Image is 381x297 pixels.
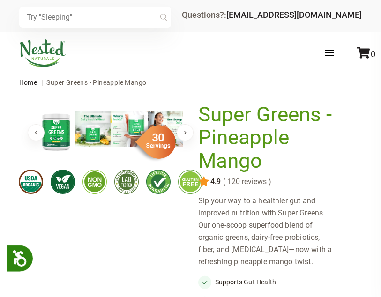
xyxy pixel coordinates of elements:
[148,111,184,147] img: Super Greens - Pineapple Mango
[178,170,202,194] img: glutenfree
[182,11,362,19] div: Questions?:
[114,170,139,194] img: thirdpartytested
[146,170,171,194] img: lifetimeguarantee
[226,10,362,20] a: [EMAIL_ADDRESS][DOMAIN_NAME]
[51,170,75,194] img: vegan
[371,49,375,59] span: 0
[198,275,344,289] li: Supports Gut Health
[198,195,344,268] div: Sip your way to a healthier gut and improved nutrition with Super Greens. Our one-scoop superfood...
[129,122,176,162] img: sg-servings-30.png
[75,111,111,147] img: Super Greens - Pineapple Mango
[39,79,45,86] span: |
[111,111,148,147] img: Super Greens - Pineapple Mango
[28,124,45,141] button: Previous
[38,111,75,153] img: Super Greens - Pineapple Mango
[357,49,375,59] a: 0
[209,178,221,186] span: 4.9
[19,79,37,86] a: Home
[198,176,209,187] img: star.svg
[46,79,146,86] span: Super Greens - Pineapple Mango
[19,39,66,67] img: Nested Naturals
[198,103,339,173] h1: Super Greens - Pineapple Mango
[82,170,107,194] img: gmofree
[19,170,43,194] img: usdaorganic
[221,178,271,186] span: ( 120 reviews )
[19,7,171,28] input: Try "Sleeping"
[19,73,362,92] nav: breadcrumbs
[177,124,194,141] button: Next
